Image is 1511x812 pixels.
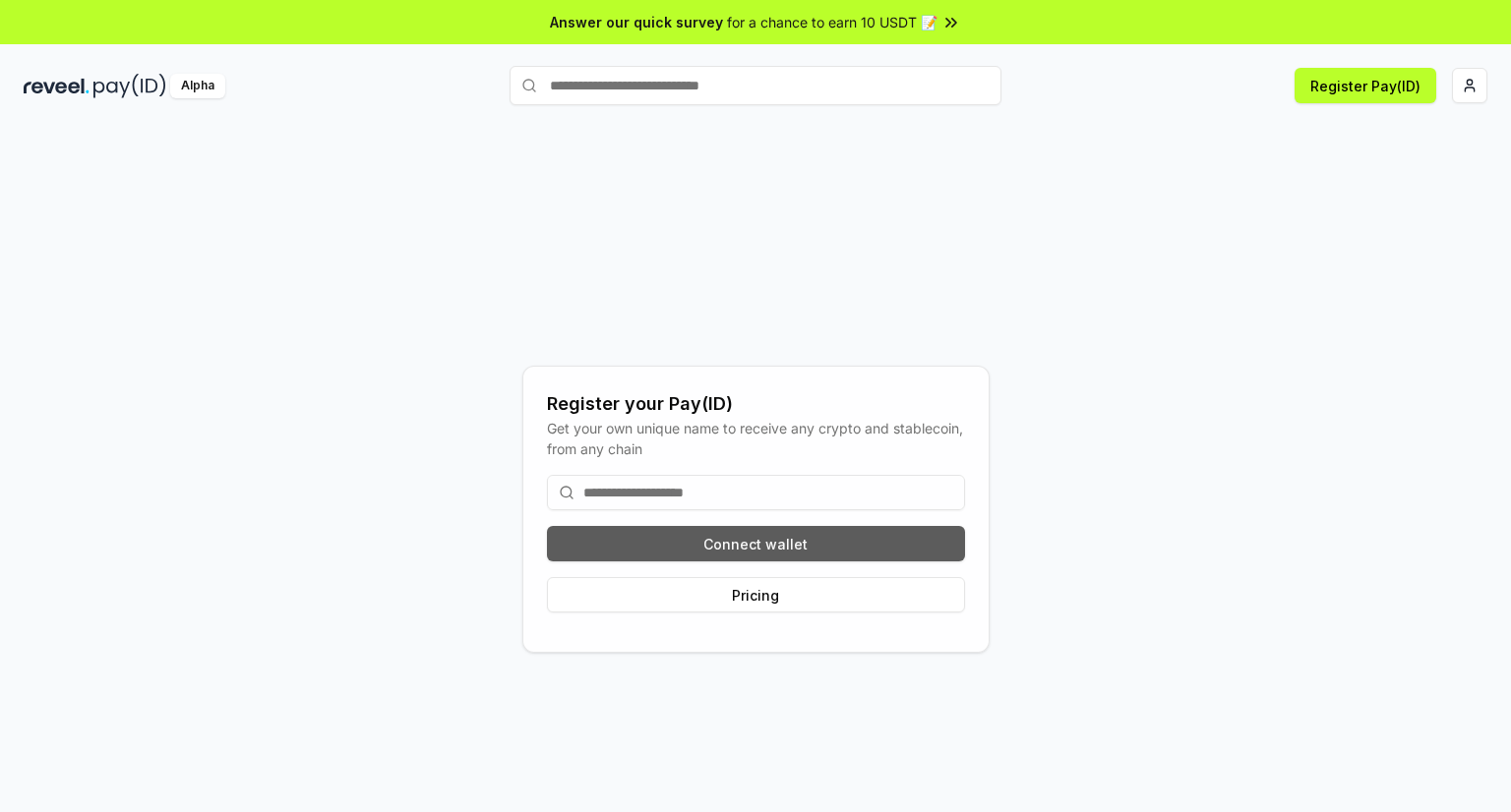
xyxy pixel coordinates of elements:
button: Connect wallet [547,526,965,561]
img: pay_id [93,74,166,98]
div: Get your own unique name to receive any crypto and stablecoin, from any chain [547,418,965,459]
div: Register your Pay(ID) [547,390,965,418]
div: Alpha [170,74,225,98]
img: reveel_dark [24,74,90,98]
button: Register Pay(ID) [1295,68,1436,103]
span: for a chance to earn 10 USDT 📝 [727,12,937,32]
button: Pricing [547,577,965,612]
span: Answer our quick survey [550,12,723,32]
